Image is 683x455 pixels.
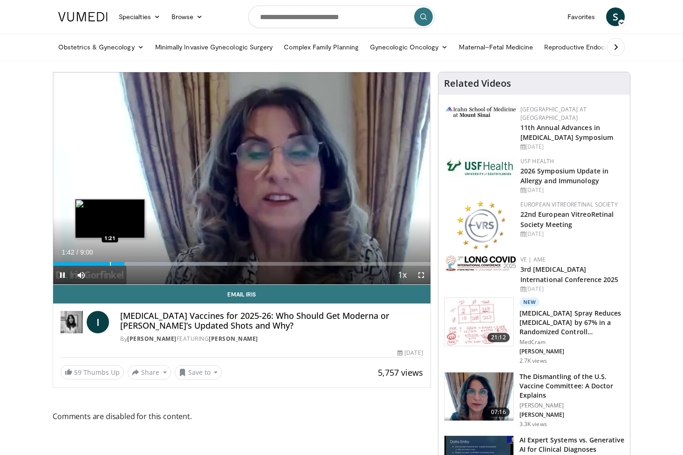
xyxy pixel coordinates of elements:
a: [GEOGRAPHIC_DATA] at [GEOGRAPHIC_DATA] [520,105,587,122]
a: Maternal–Fetal Medicine [453,38,539,56]
button: Fullscreen [412,266,430,284]
img: Dr. Iris Gorfinkel [61,311,83,333]
button: Pause [53,266,72,284]
div: [DATE] [520,285,622,293]
a: European VitreoRetinal Society [520,200,618,208]
span: Comments are disabled for this content. [53,410,431,422]
a: Favorites [562,7,601,26]
button: Playback Rate [393,266,412,284]
a: I [87,311,109,333]
h3: The Dismantling of the U.S. Vaccine Committee: A Doctor Explains [519,372,624,400]
a: S [606,7,625,26]
div: Progress Bar [53,262,430,266]
img: 6ba8804a-8538-4002-95e7-a8f8012d4a11.png.150x105_q85_autocrop_double_scale_upscale_version-0.2.jpg [446,157,516,178]
button: Save to [175,365,222,380]
div: [DATE] [397,349,423,357]
h3: AI Expert Systems vs. Generative AI for Clinical Diagnoses [519,435,624,454]
span: 9:00 [80,248,93,256]
h4: [MEDICAL_DATA] Vaccines for 2025-26: Who Should Get Moderna or [PERSON_NAME]’s Updated Shots and ... [120,311,423,331]
a: [PERSON_NAME] [209,335,258,343]
a: 21:12 New [MEDICAL_DATA] Spray Reduces [MEDICAL_DATA] by 67% in a Randomized Controll… MedCram [P... [444,297,624,365]
a: 3rd [MEDICAL_DATA] International Conference 2025 [520,265,619,283]
p: MedCram [519,338,624,346]
img: a2792a71-925c-4fc2-b8ef-8d1b21aec2f7.png.150x105_q85_autocrop_double_scale_upscale_version-0.2.jpg [446,255,516,271]
div: [DATE] [520,230,622,238]
a: [PERSON_NAME] [127,335,177,343]
a: USF Health [520,157,554,165]
p: New [519,297,540,307]
img: 2f1694d0-efcf-4286-8bef-bfc8115e1861.png.150x105_q85_crop-smart_upscale.png [444,372,513,421]
span: 21:12 [487,333,510,342]
span: 59 [74,368,82,377]
a: 59 Thumbs Up [61,365,124,379]
a: 07:16 The Dismantling of the U.S. Vaccine Committee: A Doctor Explains [PERSON_NAME] [PERSON_NAME... [444,372,624,428]
button: Mute [72,266,90,284]
div: [DATE] [520,143,622,151]
p: 2.7K views [519,357,547,365]
a: Complex Family Planning [278,38,364,56]
a: 22nd European VitreoRetinal Society Meeting [520,210,614,228]
img: 500bc2c6-15b5-4613-8fa2-08603c32877b.150x105_q85_crop-smart_upscale.jpg [444,298,513,346]
div: By FEATURING [120,335,423,343]
span: 5,757 views [378,367,423,378]
h4: Related Videos [444,78,511,89]
a: Obstetrics & Gynecology [53,38,150,56]
span: / [76,248,78,256]
input: Search topics, interventions [248,6,435,28]
p: [PERSON_NAME] [519,411,624,419]
video-js: Video Player [53,72,430,285]
a: Browse [166,7,209,26]
h3: [MEDICAL_DATA] Spray Reduces [MEDICAL_DATA] by 67% in a Randomized Controll… [519,309,624,337]
span: 07:16 [487,407,510,417]
a: VE | AME [520,255,546,263]
img: ee0f788f-b72d-444d-91fc-556bb330ec4c.png.150x105_q85_autocrop_double_scale_upscale_version-0.2.png [456,200,505,249]
a: Specialties [113,7,166,26]
div: [DATE] [520,186,622,194]
span: 1:42 [61,248,74,256]
p: 3.3K views [519,421,547,428]
img: VuMedi Logo [58,12,108,21]
p: [PERSON_NAME] [519,402,624,409]
a: Gynecologic Oncology [364,38,453,56]
a: 11th Annual Advances in [MEDICAL_DATA] Symposium [520,123,613,142]
a: 2026 Symposium Update in Allergy and Immunology [520,166,608,185]
button: Share [128,365,171,380]
a: Minimally Invasive Gynecologic Surgery [150,38,279,56]
img: 3aa743c9-7c3f-4fab-9978-1464b9dbe89c.png.150x105_q85_autocrop_double_scale_upscale_version-0.2.jpg [446,107,516,117]
p: [PERSON_NAME] [519,348,624,355]
img: image.jpeg [75,199,145,238]
a: Email Iris [53,285,430,303]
